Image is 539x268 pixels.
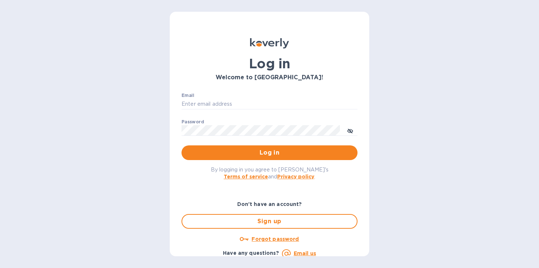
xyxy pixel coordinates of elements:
a: Terms of service [224,174,268,180]
button: Sign up [181,214,357,229]
button: Log in [181,145,357,160]
label: Password [181,120,204,124]
label: Email [181,93,194,98]
img: Koverly [250,38,289,48]
h1: Log in [181,56,357,71]
span: By logging in you agree to [PERSON_NAME]'s and . [211,167,329,180]
b: Don't have an account? [237,201,302,207]
h3: Welcome to [GEOGRAPHIC_DATA]! [181,74,357,81]
b: Have any questions? [223,250,279,256]
a: Privacy policy [277,174,314,180]
button: toggle password visibility [343,123,357,138]
a: Email us [294,250,316,256]
input: Enter email address [181,99,357,110]
span: Log in [187,148,352,157]
u: Forgot password [252,236,299,242]
span: Sign up [188,217,351,226]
